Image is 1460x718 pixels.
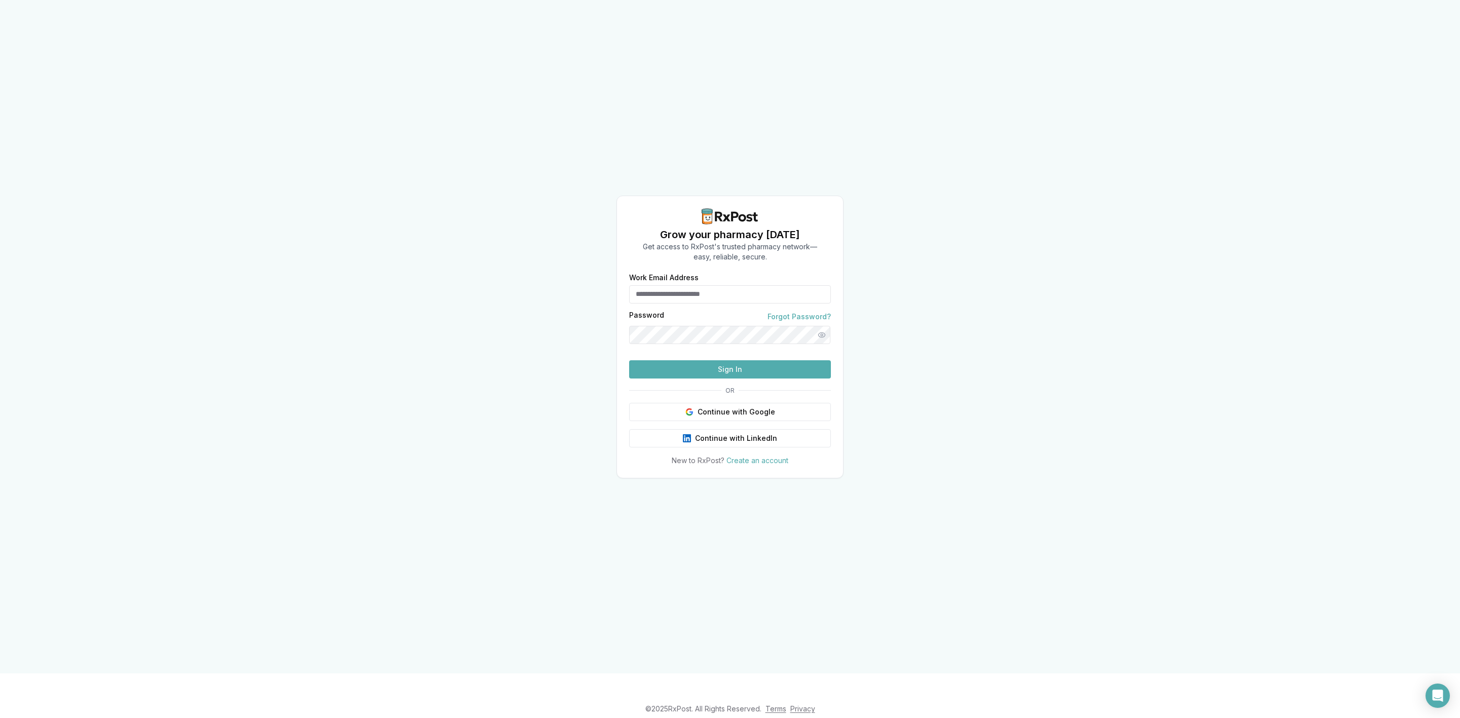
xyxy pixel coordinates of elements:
button: Sign In [629,360,831,379]
label: Work Email Address [629,274,831,281]
button: Continue with Google [629,403,831,421]
div: Open Intercom Messenger [1426,684,1450,708]
a: Forgot Password? [768,312,831,322]
span: New to RxPost? [672,456,724,465]
label: Password [629,312,664,322]
img: RxPost Logo [698,208,762,224]
a: Privacy [790,704,815,713]
a: Create an account [726,456,788,465]
button: Continue with LinkedIn [629,429,831,447]
img: LinkedIn [683,434,691,442]
h1: Grow your pharmacy [DATE] [643,228,817,242]
p: Get access to RxPost's trusted pharmacy network— easy, reliable, secure. [643,242,817,262]
span: OR [721,387,739,395]
img: Google [685,408,693,416]
button: Show password [813,326,831,344]
a: Terms [765,704,786,713]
